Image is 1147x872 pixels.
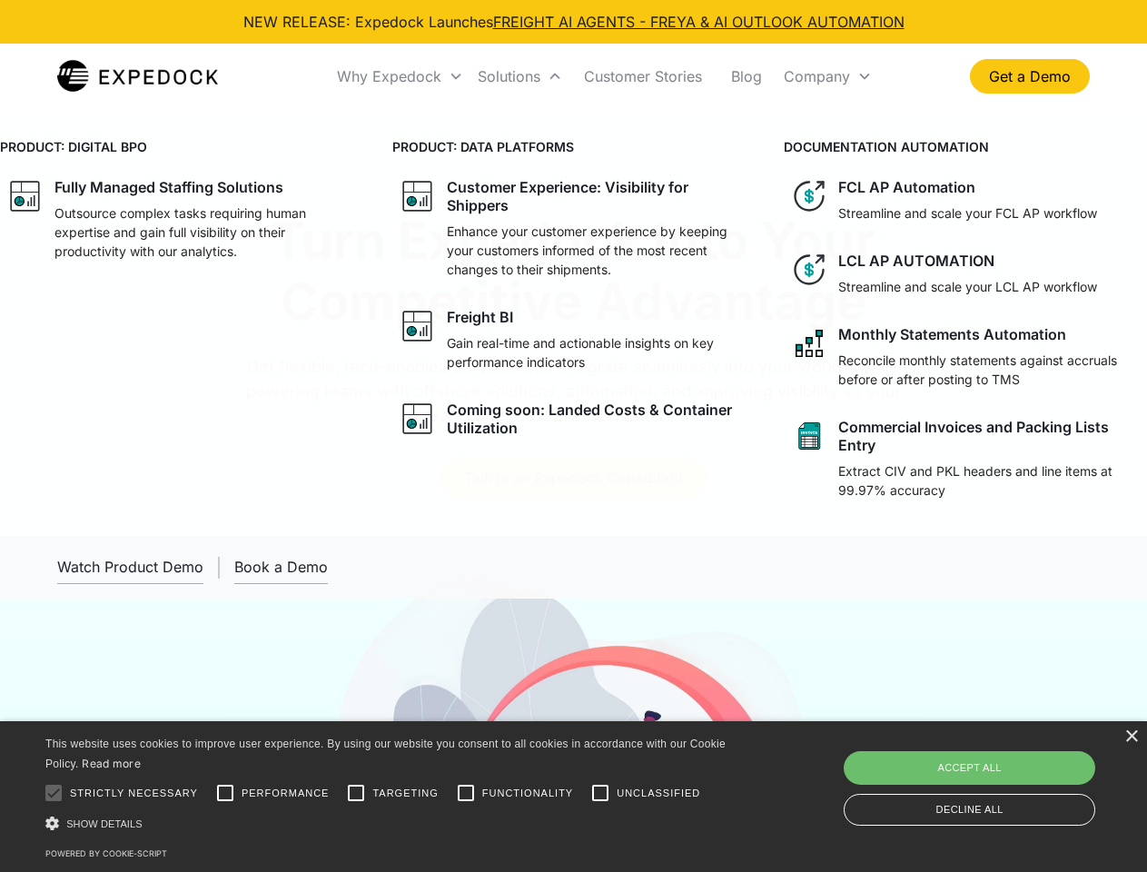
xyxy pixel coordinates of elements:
[791,418,827,454] img: sheet icon
[784,137,1147,156] h4: DOCUMENTATION AUTOMATION
[845,676,1147,872] iframe: Chat Widget
[838,277,1097,296] p: Streamline and scale your LCL AP workflow
[478,67,540,85] div: Solutions
[470,45,569,107] div: Solutions
[838,178,975,196] div: FCL AP Automation
[447,222,748,279] p: Enhance your customer experience by keeping your customers informed of the most recent changes to...
[392,137,756,156] h4: PRODUCT: DATA PLATFORMS
[838,461,1140,500] p: Extract CIV and PKL headers and line items at 99.97% accuracy
[447,308,513,326] div: Freight BI
[838,418,1140,454] div: Commercial Invoices and Packing Lists Entry
[784,67,850,85] div: Company
[45,848,167,858] a: Powered by cookie-script
[569,45,717,107] a: Customer Stories
[392,393,756,444] a: graph iconComing soon: Landed Costs & Container Utilization
[970,59,1090,94] a: Get a Demo
[400,178,436,214] img: graph icon
[7,178,44,214] img: graph icon
[447,333,748,372] p: Gain real-time and actionable insights on key performance indicators
[57,58,218,94] img: Expedock Logo
[54,178,283,196] div: Fully Managed Staffing Solutions
[392,171,756,286] a: graph iconCustomer Experience: Visibility for ShippersEnhance your customer experience by keeping...
[372,786,438,801] span: Targeting
[66,818,143,829] span: Show details
[57,558,203,576] div: Watch Product Demo
[838,203,1097,223] p: Streamline and scale your FCL AP workflow
[242,786,330,801] span: Performance
[54,203,356,261] p: Outsource complex tasks requiring human expertise and gain full visibility on their productivity ...
[330,45,470,107] div: Why Expedock
[617,786,700,801] span: Unclassified
[791,252,827,288] img: dollar icon
[838,325,1066,343] div: Monthly Statements Automation
[337,67,441,85] div: Why Expedock
[493,13,905,31] a: FREIGHT AI AGENTS - FREYA & AI OUTLOOK AUTOMATION
[57,550,203,584] a: open lightbox
[234,550,328,584] a: Book a Demo
[791,325,827,362] img: network like icon
[400,308,436,344] img: graph icon
[234,558,328,576] div: Book a Demo
[838,351,1140,389] p: Reconcile monthly statements against accruals before or after posting to TMS
[57,58,218,94] a: home
[400,401,436,437] img: graph icon
[447,178,748,214] div: Customer Experience: Visibility for Shippers
[791,178,827,214] img: dollar icon
[45,814,732,833] div: Show details
[82,757,141,770] a: Read more
[838,252,994,270] div: LCL AP AUTOMATION
[392,301,756,379] a: graph iconFreight BIGain real-time and actionable insights on key performance indicators
[776,45,879,107] div: Company
[784,318,1147,396] a: network like iconMonthly Statements AutomationReconcile monthly statements against accruals befor...
[717,45,776,107] a: Blog
[784,411,1147,507] a: sheet iconCommercial Invoices and Packing Lists EntryExtract CIV and PKL headers and line items a...
[243,11,905,33] div: NEW RELEASE: Expedock Launches
[447,401,748,437] div: Coming soon: Landed Costs & Container Utilization
[784,244,1147,303] a: dollar iconLCL AP AUTOMATIONStreamline and scale your LCL AP workflow
[70,786,198,801] span: Strictly necessary
[45,738,726,771] span: This website uses cookies to improve user experience. By using our website you consent to all coo...
[784,171,1147,230] a: dollar iconFCL AP AutomationStreamline and scale your FCL AP workflow
[482,786,573,801] span: Functionality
